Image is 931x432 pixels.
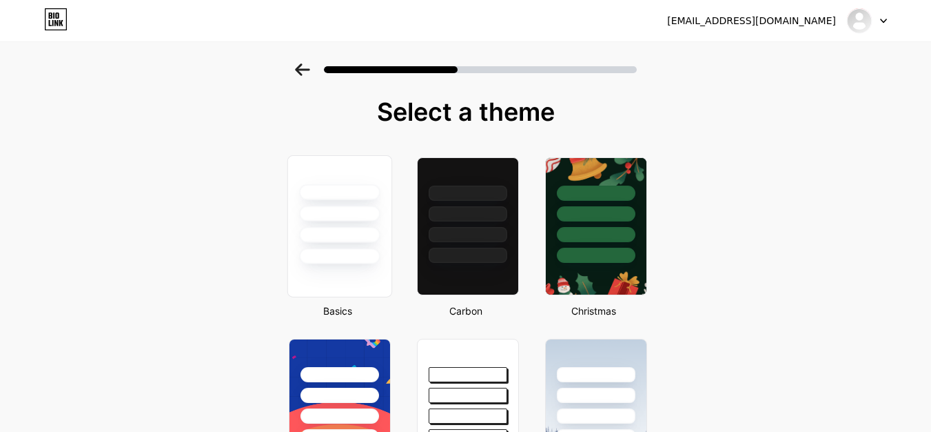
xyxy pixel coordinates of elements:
[846,8,872,34] img: digfystore
[667,14,836,28] div: [EMAIL_ADDRESS][DOMAIN_NAME]
[541,304,647,318] div: Christmas
[285,304,391,318] div: Basics
[413,304,519,318] div: Carbon
[283,98,648,126] div: Select a theme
